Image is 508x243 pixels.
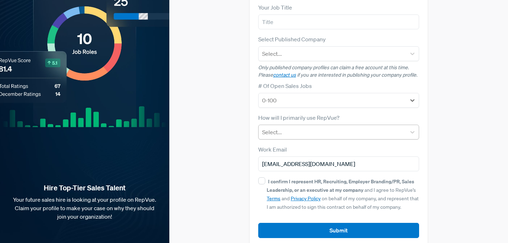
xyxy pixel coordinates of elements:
a: Terms [267,195,280,202]
label: # Of Open Sales Jobs [258,82,312,90]
p: Your future sales hire is looking at your profile on RepVue. Claim your profile to make your case... [11,195,158,221]
label: How will I primarily use RepVue? [258,113,339,122]
input: Title [258,14,419,29]
strong: I confirm I represent HR, Recruiting, Employer Branding/PR, Sales Leadership, or an executive at ... [267,178,414,193]
button: Submit [258,223,419,238]
a: Privacy Policy [291,195,321,202]
span: and I agree to RepVue’s and on behalf of my company, and represent that I am authorized to sign t... [267,178,419,210]
label: Select Published Company [258,35,326,43]
label: Your Job Title [258,3,292,12]
strong: Hire Top-Tier Sales Talent [11,183,158,192]
label: Work Email [258,145,287,154]
a: contact us [273,72,296,78]
p: Only published company profiles can claim a free account at this time. Please if you are interest... [258,64,419,79]
input: Email [258,156,419,171]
